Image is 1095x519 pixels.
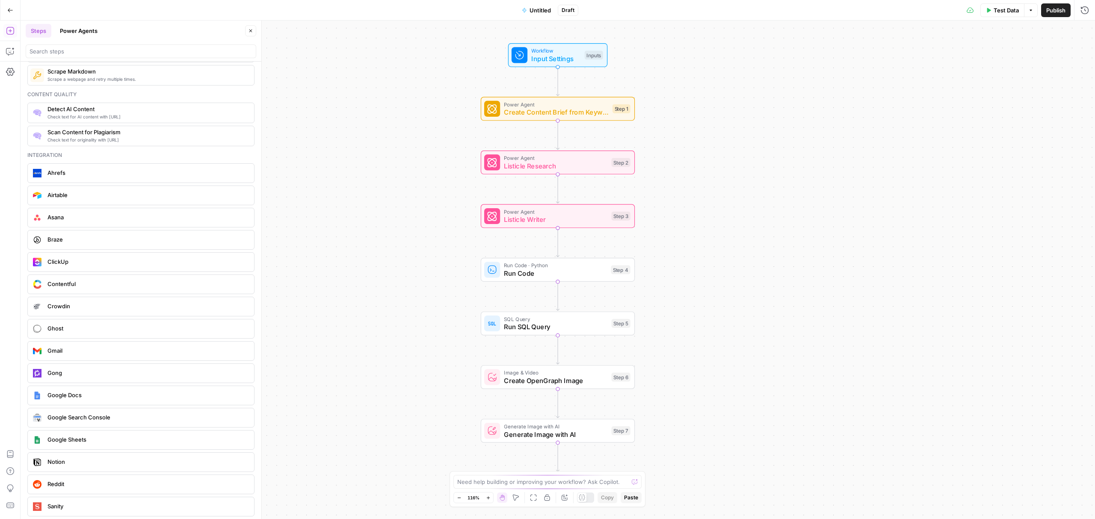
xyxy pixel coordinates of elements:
img: braze_icon.png [33,236,41,244]
img: ahrefs_icon.png [33,169,41,177]
img: google-search-console.svg [33,414,41,422]
div: Content quality [27,91,255,98]
div: Generate Image with AIGenerate Image with AIStep 7 [481,419,635,443]
span: Create Content Brief from Keyword [504,107,608,117]
img: asana_icon.png [33,213,41,222]
span: Publish [1046,6,1065,15]
span: Scrape a webpage and retry multiple times. [47,76,247,83]
span: Power Agent [504,154,607,162]
g: Edge from step_4 to step_5 [556,282,559,310]
span: Scan Content for Plagiarism [47,128,247,136]
span: Listicle Research [504,161,607,171]
input: Search steps [30,47,252,56]
div: Inputs [585,50,603,59]
span: Notion [47,457,247,466]
div: Image & VideoCreate OpenGraph ImageStep 6 [481,365,635,389]
span: Power Agent [504,208,607,216]
g: Edge from step_6 to step_7 [556,389,559,418]
div: Step 4 [611,265,630,274]
g: Edge from step_2 to step_3 [556,174,559,203]
div: WorkflowInput SettingsInputs [481,43,635,67]
span: Braze [47,235,247,244]
img: logo.svg [33,502,41,511]
span: Input Settings [531,53,580,63]
div: Power AgentListicle ResearchStep 2 [481,150,635,174]
img: Notion_app_logo.png [33,458,41,466]
span: Google Docs [47,391,247,399]
span: Gong [47,369,247,377]
img: gmail%20(1).png [33,347,41,355]
img: pyizt6wx4h99f5rkgufsmugliyey [487,372,497,382]
button: Steps [26,24,51,38]
g: Edge from start to step_1 [556,67,559,96]
div: Step 3 [612,212,630,221]
button: Publish [1041,3,1071,17]
span: Gmail [47,346,247,355]
button: Test Data [980,3,1024,17]
span: Ahrefs [47,168,247,177]
span: Listicle Writer [504,215,607,224]
span: Generate Image with AI [504,422,607,431]
span: SQL Query [504,315,607,323]
img: Instagram%20post%20-%201%201.png [33,391,41,400]
span: Scrape Markdown [47,67,247,76]
img: gong_icon.png [33,369,41,377]
span: Google Search Console [47,413,247,422]
span: Power Agent [504,100,608,109]
img: crowdin_icon.png [33,302,41,311]
span: Run Code · Python [504,261,607,269]
span: Sanity [47,502,247,510]
g: Edge from step_7 to end [556,442,559,471]
span: Asana [47,213,247,221]
img: g05n0ak81hcbx2skfcsf7zupj8nr [33,132,41,140]
div: Integration [27,151,255,159]
span: Check text for AI content with [URL] [47,113,247,120]
img: 0h7jksvol0o4df2od7a04ivbg1s0 [33,109,41,117]
div: Step 2 [612,158,630,167]
span: Untitled [530,6,551,15]
img: clickup_icon.png [33,258,41,266]
div: Step 7 [612,426,630,435]
span: Workflow [531,47,580,55]
g: Edge from step_1 to step_2 [556,121,559,149]
span: Run SQL Query [504,322,607,332]
button: Untitled [517,3,556,17]
button: Paste [621,492,642,503]
div: Power AgentCreate Content Brief from KeywordStep 1 [481,97,635,121]
span: Copy [601,494,614,501]
img: reddit_icon.png [33,480,41,489]
img: airtable_oauth_icon.png [33,192,41,199]
span: Create OpenGraph Image [504,376,607,386]
div: Run Code · PythonRun CodeStep 4 [481,258,635,282]
span: Run Code [504,268,607,278]
img: sdasd.png [33,280,41,289]
button: Copy [598,492,617,503]
img: ghost-logo-orb.png [33,324,41,333]
span: Image & Video [504,369,607,377]
span: Google Sheets [47,435,247,444]
span: Detect AI Content [47,105,247,113]
span: Ghost [47,324,247,333]
span: Reddit [47,480,247,488]
div: Step 6 [612,373,630,382]
div: Power AgentListicle WriterStep 3 [481,204,635,228]
div: Step 5 [612,319,630,328]
img: jlmgu399hrhymlku2g1lv3es8mdc [33,71,41,80]
span: Draft [562,6,574,14]
span: Airtable [47,191,247,199]
span: Check text for originality with [URL] [47,136,247,143]
div: Step 1 [613,104,630,113]
span: Test Data [994,6,1019,15]
span: Contentful [47,280,247,288]
div: SQL QueryRun SQL QueryStep 5 [481,312,635,336]
span: Crowdin [47,302,247,310]
span: Paste [624,494,638,501]
span: 116% [468,494,479,501]
span: Generate Image with AI [504,429,607,439]
img: Group%201%201.png [33,436,41,444]
g: Edge from step_3 to step_4 [556,228,559,257]
span: ClickUp [47,257,247,266]
g: Edge from step_5 to step_6 [556,335,559,364]
button: Power Agents [55,24,103,38]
